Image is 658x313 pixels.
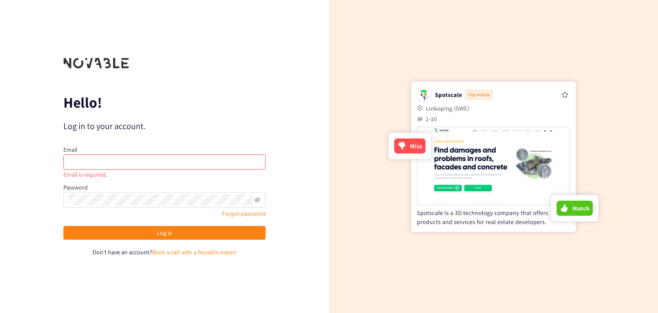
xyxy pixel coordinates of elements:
div: Email is required. [63,170,266,179]
p: Hello! [63,96,266,109]
span: Don't have an account? [93,248,152,256]
span: eye-invisible [254,197,260,203]
a: Book a call with a Novable expert [152,248,236,256]
label: Email [63,146,78,153]
p: Log in to your account. [63,120,266,132]
span: Log in [157,228,172,238]
a: Forgot password [222,210,266,217]
label: Password [63,184,88,191]
button: Log in [63,226,266,240]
